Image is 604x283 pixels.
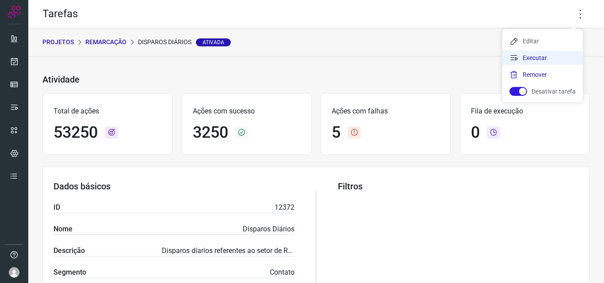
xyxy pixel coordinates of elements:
[332,106,440,117] p: Ações com falhas
[8,5,21,19] img: Logo
[193,123,228,142] h1: 3250
[54,267,86,278] label: Segmento
[243,224,294,234] p: Disparos Diários
[42,8,78,20] h2: Tarefas
[338,181,579,192] h3: Filtros
[502,34,583,48] li: Editar
[275,202,294,213] p: 12372
[332,123,340,142] h1: 5
[42,38,74,47] p: PROJETOS
[54,224,73,234] label: Nome
[42,74,80,85] h3: Atividade
[471,106,579,117] p: Fila de execução
[471,123,480,142] h1: 0
[54,123,98,142] h1: 53250
[54,106,161,117] p: Total de ações
[9,267,19,278] img: avatar-user-boy.jpg
[502,68,583,82] li: Remover
[502,84,583,98] li: Desativar tarefa
[54,181,294,192] h3: Dados básicos
[270,267,294,278] p: Contato
[85,38,126,47] p: Remarcação
[196,38,231,46] span: Ativada
[54,202,60,213] label: ID
[193,106,301,117] p: Ações com sucesso
[54,245,85,256] label: Descrição
[502,51,583,65] li: Executar
[162,245,294,256] p: Disparos diarios referentes ao setor de Remacação
[138,38,231,47] p: Disparos Diários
